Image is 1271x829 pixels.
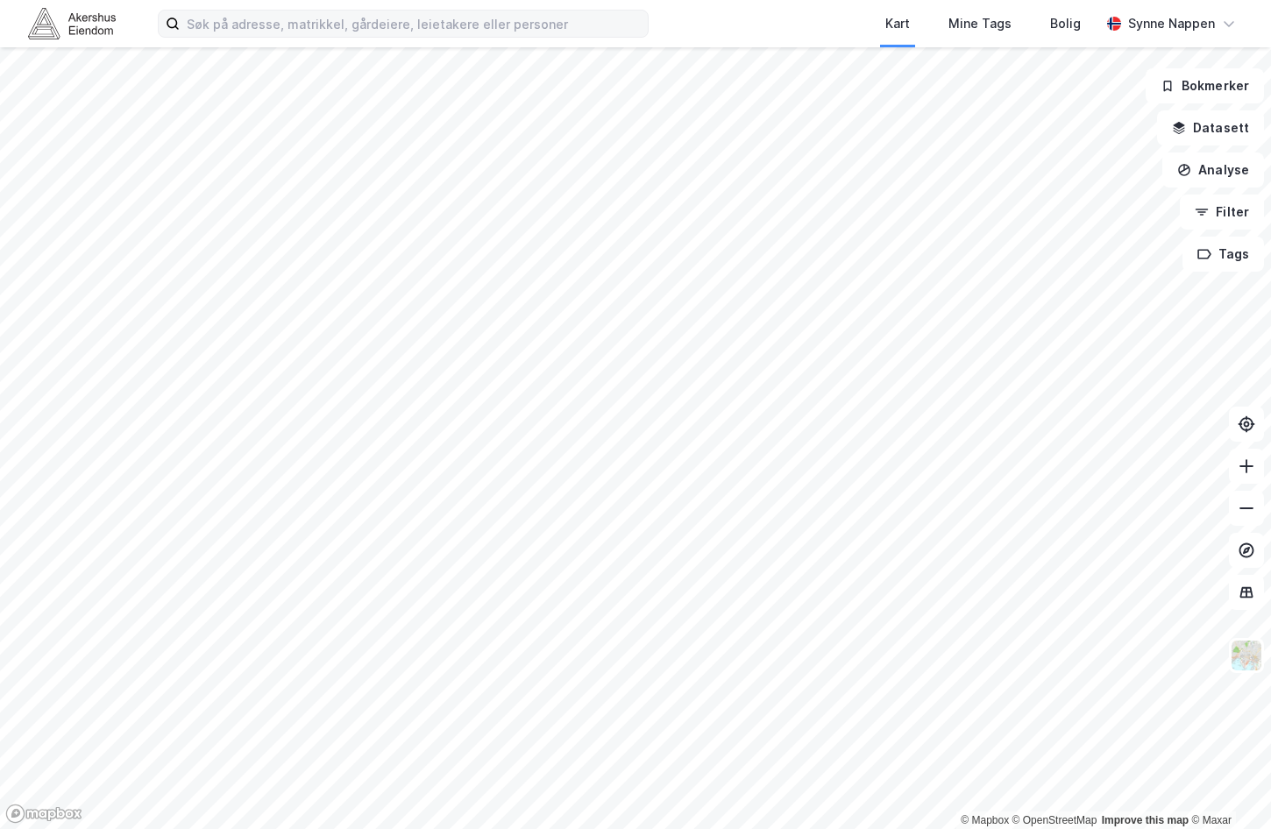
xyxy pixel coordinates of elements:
div: Synne Nappen [1128,13,1215,34]
div: Kart [885,13,910,34]
div: Bolig [1050,13,1081,34]
div: Mine Tags [948,13,1012,34]
img: akershus-eiendom-logo.9091f326c980b4bce74ccdd9f866810c.svg [28,8,116,39]
input: Søk på adresse, matrikkel, gårdeiere, leietakere eller personer [180,11,648,37]
div: Kontrollprogram for chat [1183,745,1271,829]
iframe: Chat Widget [1183,745,1271,829]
